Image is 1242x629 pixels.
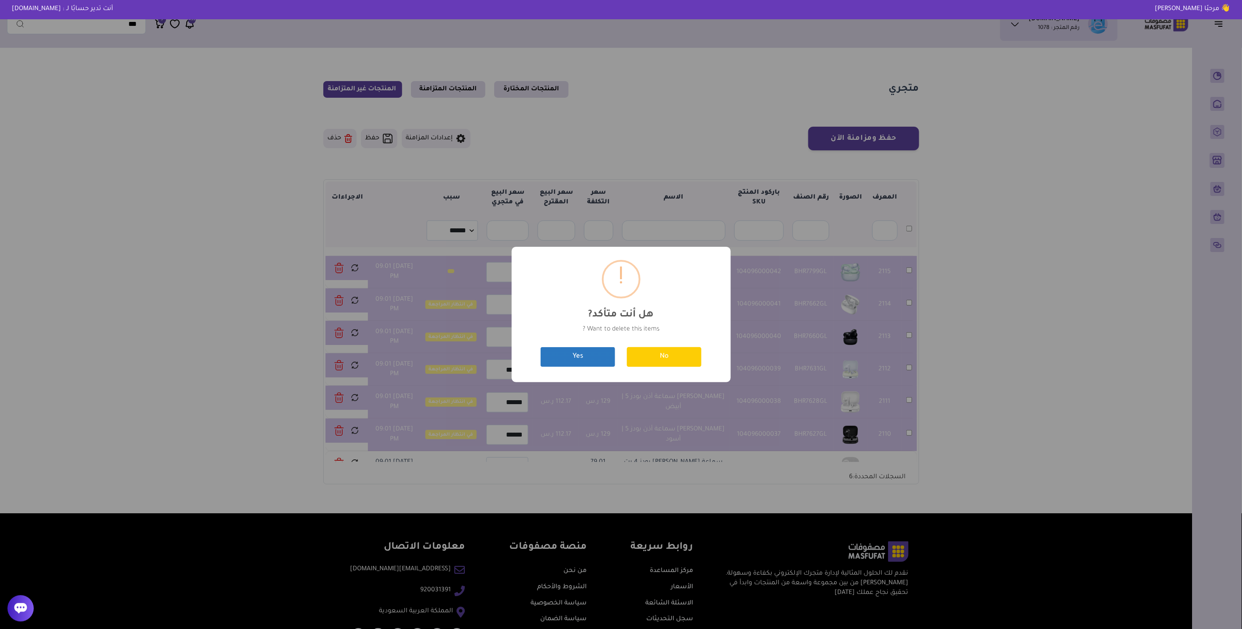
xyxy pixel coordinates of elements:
[627,347,701,367] button: No
[588,309,654,322] h2: هل أنت متأكد?
[1149,4,1237,14] p: 👋 مرحبًا [PERSON_NAME]
[5,4,120,14] p: أنت تدير حسابًا لـ : [DOMAIN_NAME]
[541,347,615,367] button: Yes
[618,262,624,297] span: !
[525,326,718,334] div: Want to delete this items ?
